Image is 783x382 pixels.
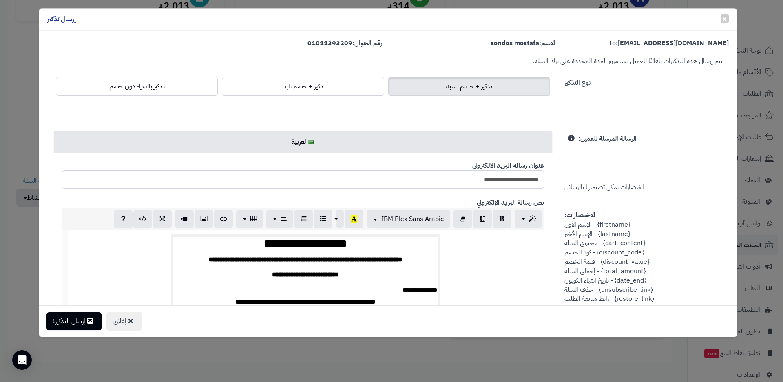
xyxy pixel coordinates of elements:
strong: [EMAIL_ADDRESS][DOMAIN_NAME] [618,38,729,48]
strong: sondos mostafa [491,38,539,48]
label: نوع التذكير [564,75,591,88]
div: Open Intercom Messenger [12,350,32,370]
b: نص رسالة البريد الإلكتروني [477,198,544,208]
label: الاسم: [491,39,555,48]
strong: 01011393209 [307,38,352,48]
span: اختصارات يمكن تضيمنها بالرسائل {firstname} - الإسم الأول {lastname} - الإسم الأخير {cart_content}... [564,134,654,304]
button: إرسال التذكير! [46,312,102,330]
label: رقم الجوال: [307,39,382,48]
span: تذكير بالشراء دون خصم [109,82,165,91]
img: ar.png [308,140,314,144]
strong: الاختصارات: [564,210,595,220]
span: تذكير + خصم ثابت [281,82,325,91]
a: العربية [54,131,552,153]
span: تذكير + خصم نسبة [446,82,492,91]
span: IBM Plex Sans Arabic [381,214,444,224]
h4: إرسال تذكير [47,15,76,24]
small: يتم إرسال هذه التذكيرات تلقائيًا للعميل بعد مرور المدة المحددة على ترك السلة. [533,56,722,66]
span: × [722,13,727,25]
label: الرسالة المرسلة للعميل: [578,131,637,144]
button: إغلاق [106,312,142,331]
label: To: [609,39,729,48]
b: عنوان رسالة البريد الالكتروني [472,161,544,170]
